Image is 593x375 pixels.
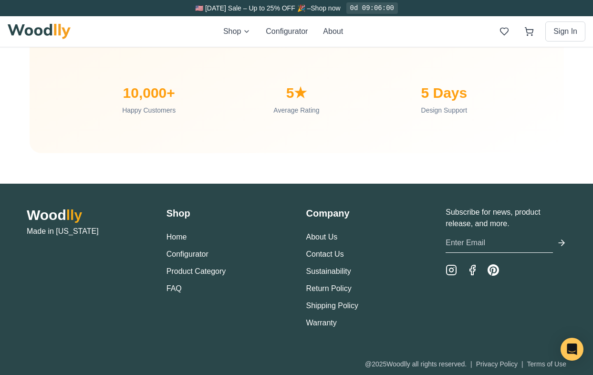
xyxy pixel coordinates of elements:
input: Enter Email [446,233,553,253]
a: Product Category [166,267,226,275]
button: Configurator [166,249,208,260]
span: lly [66,207,82,223]
a: Shop now [311,4,340,12]
a: Return Policy [306,284,352,292]
button: Sign In [545,21,585,42]
a: Sustainability [306,267,351,275]
span: | [521,360,523,368]
button: Configurator [266,26,308,37]
div: Happy Customers [83,105,215,115]
a: Home [166,233,187,241]
div: 5★ [230,84,363,102]
p: Made in [US_STATE] [27,226,147,237]
div: 0d 09:06:00 [346,2,398,14]
a: Pinterest [488,264,499,276]
span: 🇺🇸 [DATE] Sale – Up to 25% OFF 🎉 – [195,4,311,12]
img: Woodlly [8,24,71,39]
div: 5 Days [378,84,510,102]
h3: Shop [166,207,287,220]
a: Contact Us [306,250,344,258]
a: Shipping Policy [306,302,358,310]
a: Warranty [306,319,337,327]
p: Subscribe for news, product release, and more. [446,207,566,229]
div: Average Rating [230,105,363,115]
h2: Wood [27,207,147,224]
a: Facebook [467,264,478,276]
a: About Us [306,233,338,241]
div: Design Support [378,105,510,115]
a: Terms of Use [527,360,566,368]
div: Open Intercom Messenger [561,338,583,361]
a: FAQ [166,284,182,292]
div: @ 2025 Woodlly all rights reserved. [365,359,566,369]
button: About [323,26,343,37]
div: 10,000+ [83,84,215,102]
span: | [470,360,472,368]
button: Shop [223,26,250,37]
a: Instagram [446,264,457,276]
a: Privacy Policy [476,360,518,368]
h3: Company [306,207,427,220]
